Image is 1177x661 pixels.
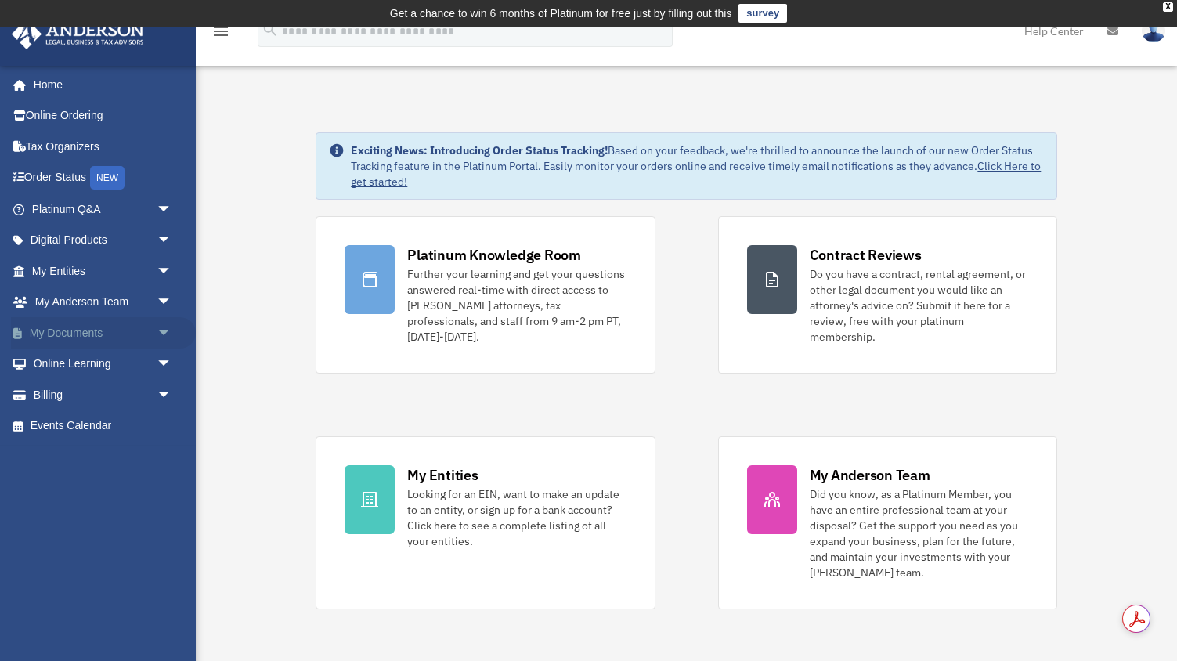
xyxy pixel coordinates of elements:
a: Online Learningarrow_drop_down [11,349,196,380]
div: Based on your feedback, we're thrilled to announce the launch of our new Order Status Tracking fe... [351,143,1043,190]
span: arrow_drop_down [157,379,188,411]
span: arrow_drop_down [157,287,188,319]
a: Platinum Knowledge Room Further your learning and get your questions answered real-time with dire... [316,216,655,374]
i: menu [211,22,230,41]
a: My Anderson Team Did you know, as a Platinum Member, you have an entire professional team at your... [718,436,1057,609]
a: My Entitiesarrow_drop_down [11,255,196,287]
a: Events Calendar [11,410,196,442]
div: Did you know, as a Platinum Member, you have an entire professional team at your disposal? Get th... [810,486,1028,580]
div: close [1163,2,1173,12]
a: Click Here to get started! [351,159,1041,189]
div: Get a chance to win 6 months of Platinum for free just by filling out this [390,4,732,23]
a: Home [11,69,188,100]
div: NEW [90,166,125,190]
a: Order StatusNEW [11,162,196,194]
a: My Documentsarrow_drop_down [11,317,196,349]
img: Anderson Advisors Platinum Portal [7,19,149,49]
strong: Exciting News: Introducing Order Status Tracking! [351,143,608,157]
i: search [262,21,279,38]
a: Online Ordering [11,100,196,132]
a: Billingarrow_drop_down [11,379,196,410]
span: arrow_drop_down [157,317,188,349]
span: arrow_drop_down [157,255,188,287]
span: arrow_drop_down [157,225,188,257]
a: Platinum Q&Aarrow_drop_down [11,193,196,225]
a: Digital Productsarrow_drop_down [11,225,196,256]
a: Tax Organizers [11,131,196,162]
a: My Entities Looking for an EIN, want to make an update to an entity, or sign up for a bank accoun... [316,436,655,609]
a: Contract Reviews Do you have a contract, rental agreement, or other legal document you would like... [718,216,1057,374]
div: Further your learning and get your questions answered real-time with direct access to [PERSON_NAM... [407,266,626,345]
div: Platinum Knowledge Room [407,245,581,265]
a: My Anderson Teamarrow_drop_down [11,287,196,318]
div: My Entities [407,465,478,485]
span: arrow_drop_down [157,193,188,226]
div: My Anderson Team [810,465,930,485]
div: Contract Reviews [810,245,922,265]
a: menu [211,27,230,41]
div: Looking for an EIN, want to make an update to an entity, or sign up for a bank account? Click her... [407,486,626,549]
div: Do you have a contract, rental agreement, or other legal document you would like an attorney's ad... [810,266,1028,345]
span: arrow_drop_down [157,349,188,381]
img: User Pic [1142,20,1165,42]
a: survey [738,4,787,23]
